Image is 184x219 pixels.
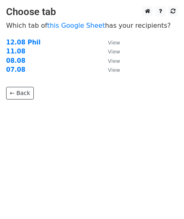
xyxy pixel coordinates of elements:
a: ← Back [6,87,34,100]
a: View [100,66,120,73]
p: Which tab of has your recipients? [6,21,178,30]
small: View [108,49,120,55]
a: View [100,48,120,55]
small: View [108,58,120,64]
small: View [108,67,120,73]
a: 11.08 [6,48,25,55]
small: View [108,40,120,46]
a: View [100,57,120,64]
a: this Google Sheet [47,22,105,29]
h3: Choose tab [6,6,178,18]
a: 07.08 [6,66,25,73]
a: 08.08 [6,57,25,64]
a: View [100,39,120,46]
a: 12.08 Phil [6,39,41,46]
